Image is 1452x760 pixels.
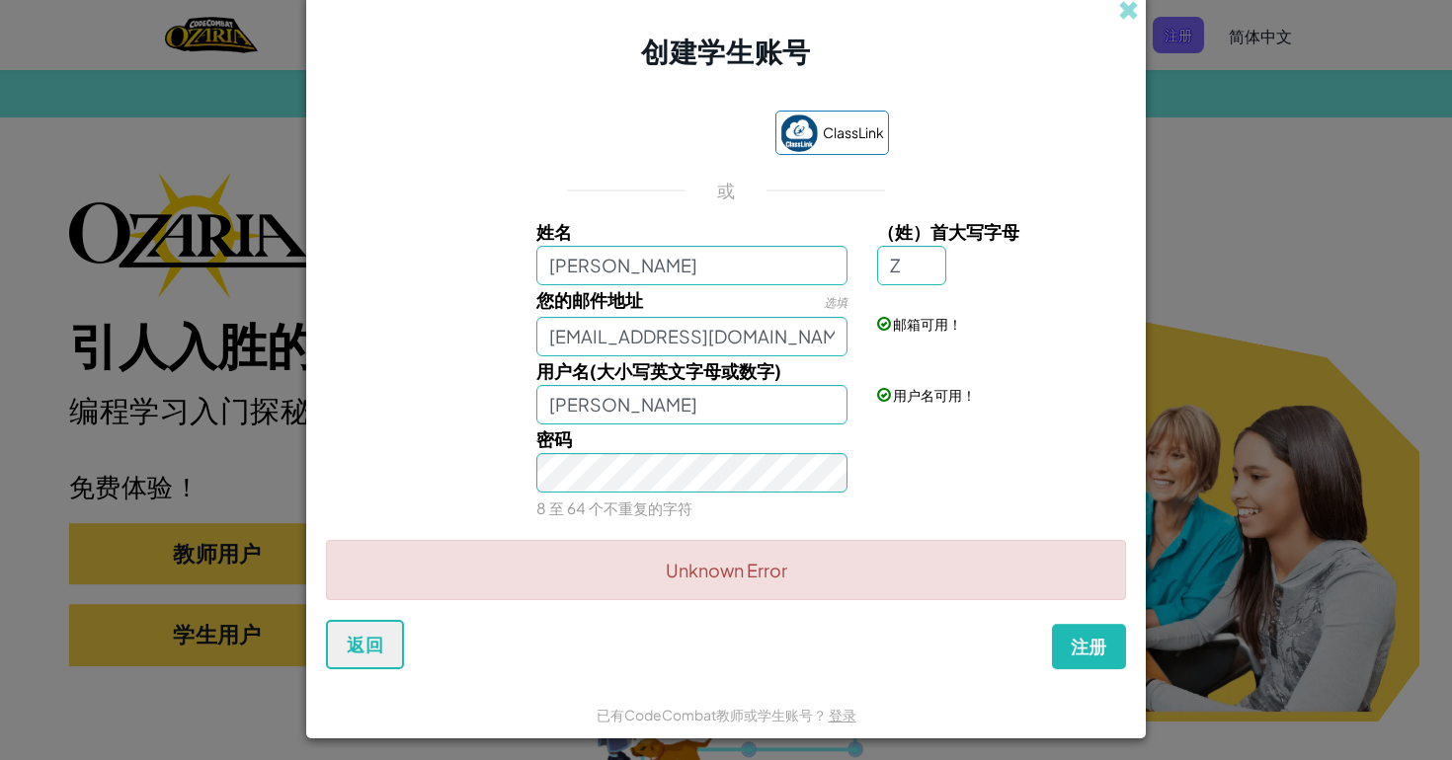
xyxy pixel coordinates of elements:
span: 姓名 [536,220,572,243]
small: 8 至 64 个不重复的字符 [536,498,692,517]
button: 返回 [326,620,404,669]
span: 创建学生账号 [641,34,810,68]
span: 您的邮件地址 [536,288,643,311]
span: 密码 [536,427,572,450]
iframe: “使用 Google 账号登录”按钮 [554,114,766,157]
p: 或 [717,179,735,202]
span: 已有CodeCombat教师或学生账号？ [597,706,829,723]
span: ClassLink [823,118,884,147]
div: Unknown Error [326,540,1126,600]
span: 邮箱可用！ [893,315,962,333]
span: 选填 [824,295,847,310]
span: （姓）首大写字母 [877,220,1019,243]
span: 返回 [347,633,383,656]
img: classlink-logo-small.png [780,114,818,152]
button: 注册 [1052,624,1126,669]
div: 使用 Google 账号登录。在新标签页中打开 [564,114,756,157]
span: 用户名可用！ [893,386,976,404]
a: 登录 [829,706,856,723]
span: 用户名(大小写英文字母或数字) [536,359,781,382]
